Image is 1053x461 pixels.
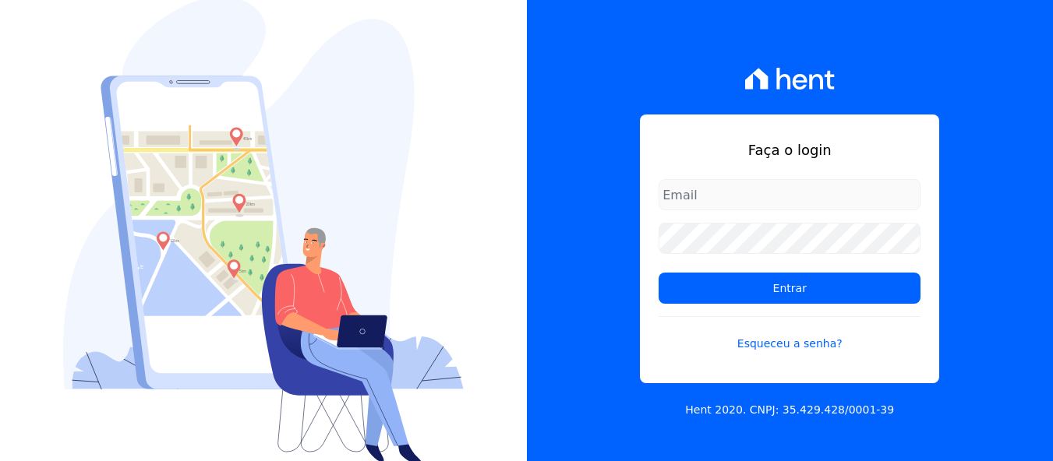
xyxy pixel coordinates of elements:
input: Entrar [659,273,920,304]
a: Esqueceu a senha? [659,316,920,352]
h1: Faça o login [659,139,920,160]
p: Hent 2020. CNPJ: 35.429.428/0001-39 [685,402,894,418]
input: Email [659,179,920,210]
